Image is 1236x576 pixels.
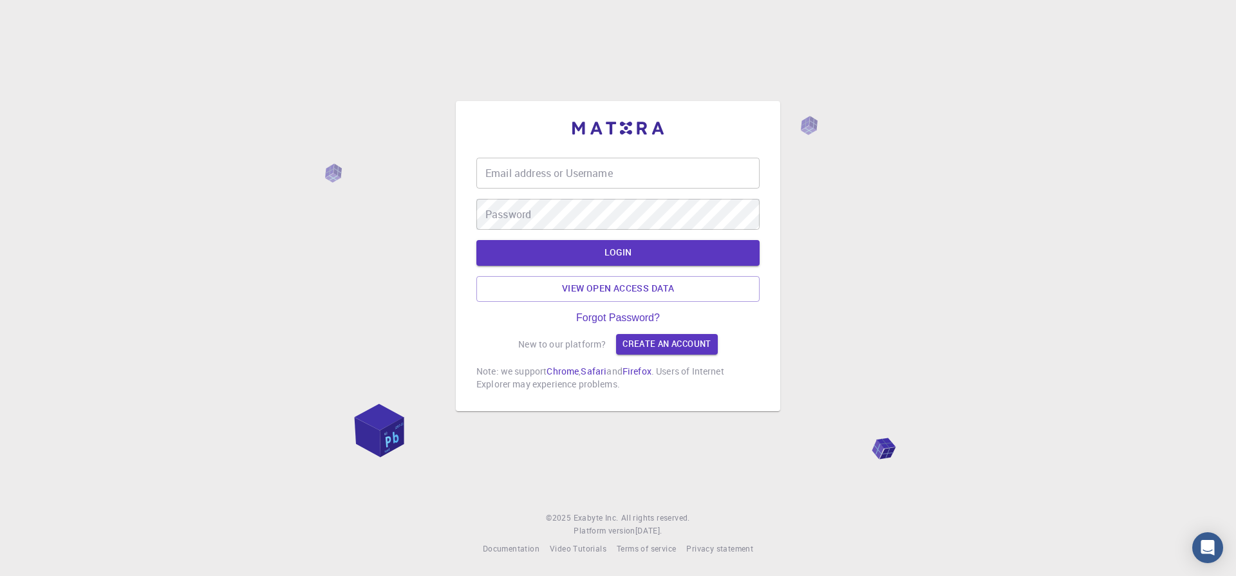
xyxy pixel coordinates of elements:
[576,312,660,324] a: Forgot Password?
[574,525,635,537] span: Platform version
[550,543,606,553] span: Video Tutorials
[574,512,619,523] span: Exabyte Inc.
[1192,532,1223,563] div: Open Intercom Messenger
[686,543,753,555] a: Privacy statement
[546,512,573,525] span: © 2025
[547,365,579,377] a: Chrome
[483,543,539,555] a: Documentation
[581,365,606,377] a: Safari
[518,338,606,351] p: New to our platform?
[623,365,651,377] a: Firefox
[574,512,619,525] a: Exabyte Inc.
[476,365,760,391] p: Note: we support , and . Users of Internet Explorer may experience problems.
[483,543,539,553] span: Documentation
[686,543,753,553] span: Privacy statement
[476,276,760,302] a: View open access data
[635,525,662,537] a: [DATE].
[621,512,690,525] span: All rights reserved.
[617,543,676,555] a: Terms of service
[635,525,662,535] span: [DATE] .
[616,334,717,355] a: Create an account
[550,543,606,555] a: Video Tutorials
[476,240,760,266] button: LOGIN
[617,543,676,553] span: Terms of service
